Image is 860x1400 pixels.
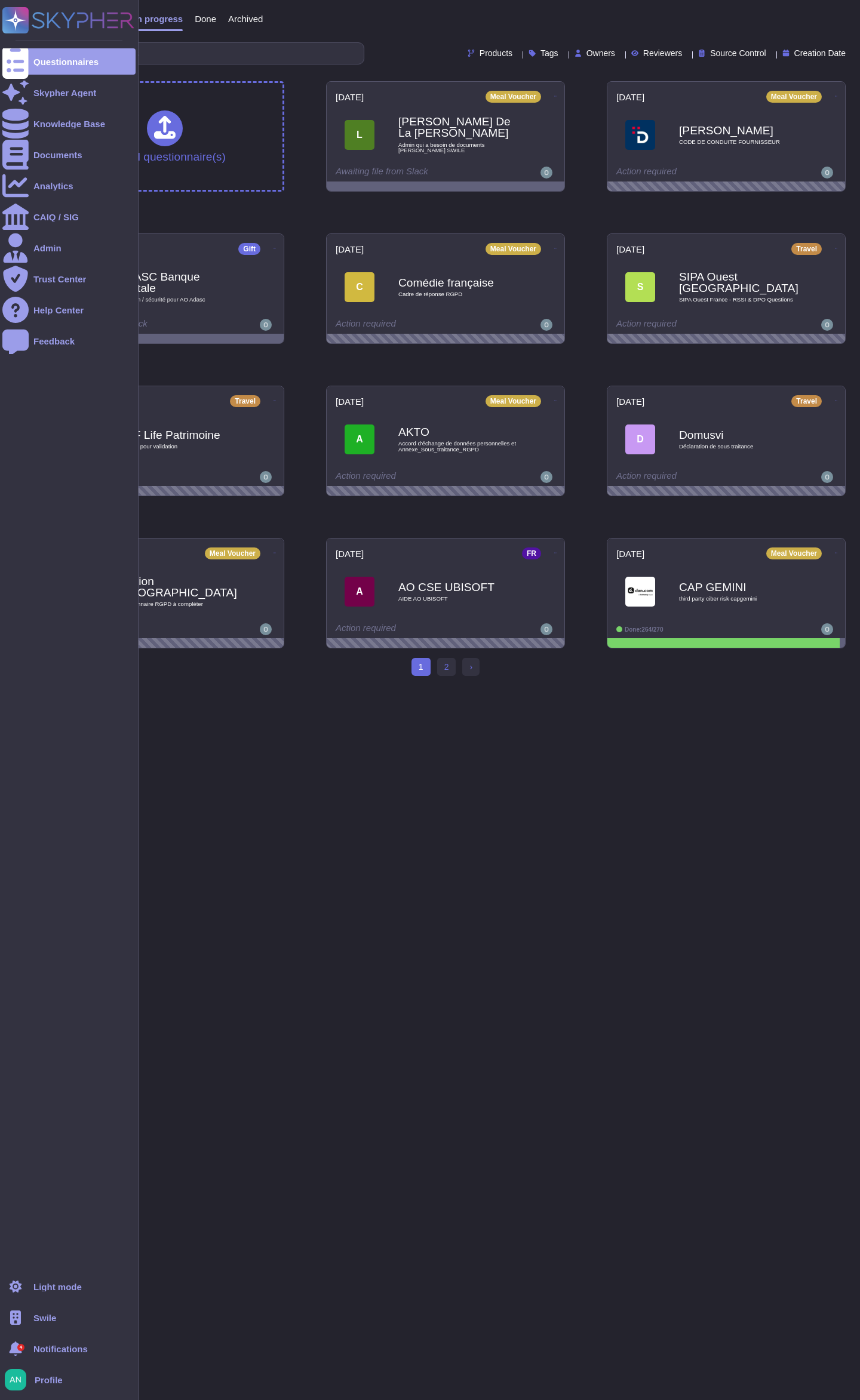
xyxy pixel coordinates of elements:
[2,79,136,106] a: Skypher Agent
[336,397,364,406] span: [DATE]
[398,142,518,153] span: Admin qui a besoin de documents [PERSON_NAME] SWILE
[625,626,664,633] span: Done: 264/270
[522,547,541,559] div: FR
[118,271,237,294] b: ADASC Banque Postale
[469,662,472,672] span: ›
[33,337,75,346] div: Feedback
[2,204,136,230] a: CAIQ / SIG
[2,297,136,323] a: Help Center
[336,471,482,483] div: Action required
[679,596,798,602] span: third party ciber risk capgemini
[616,167,763,179] div: Action required
[205,547,260,559] div: Meal Voucher
[33,213,79,221] div: CAIQ / SIG
[33,150,82,159] div: Documents
[5,1369,26,1390] img: user
[398,116,518,139] b: [PERSON_NAME] De La [PERSON_NAME]
[118,601,237,607] span: Questionnaire RGPD à compléter
[336,623,482,635] div: Action required
[195,14,216,23] span: Done
[2,266,136,292] a: Trust Center
[616,245,644,254] span: [DATE]
[118,444,237,450] span: Avenant pour validation
[260,319,272,331] img: user
[118,429,237,441] b: UAF Life Patrimoine
[134,14,183,23] span: In progress
[47,43,364,64] input: Search by keywords
[118,576,237,598] b: Région [GEOGRAPHIC_DATA]
[260,471,272,483] img: user
[2,141,136,168] a: Documents
[33,88,96,97] div: Skypher Agent
[437,658,456,676] a: 2
[2,48,136,75] a: Questionnaires
[679,139,798,145] span: CODE DE CONDUITE FOURNISSEUR
[586,49,615,57] span: Owners
[33,119,105,128] div: Knowledge Base
[398,277,518,288] b: Comédie française
[616,319,763,331] div: Action required
[336,319,482,331] div: Action required
[260,623,272,635] img: user
[33,57,99,66] div: Questionnaires
[33,1344,88,1353] span: Notifications
[486,243,541,255] div: Meal Voucher
[398,581,518,593] b: AO CSE UBISOFT
[398,291,518,297] span: Cadre de réponse RGPD
[2,110,136,137] a: Knowledge Base
[480,49,512,57] span: Products
[821,319,833,331] img: user
[35,1376,63,1384] span: Profile
[679,581,798,593] b: CAP GEMINI
[228,14,263,23] span: Archived
[540,167,552,179] img: user
[679,444,798,450] span: Déclaration de sous traitance
[2,173,136,199] a: Analytics
[486,91,541,103] div: Meal Voucher
[33,181,73,190] div: Analytics
[2,328,136,354] a: Feedback
[336,167,482,179] div: Awaiting file from Slack
[679,125,798,136] b: [PERSON_NAME]
[398,596,518,602] span: AIDE AO UBISOFT
[336,245,364,254] span: [DATE]
[625,424,655,454] div: D
[104,110,226,162] div: Upload questionnaire(s)
[821,623,833,635] img: user
[679,297,798,303] span: SIPA Ouest France - RSSI & DPO Questions
[616,549,644,558] span: [DATE]
[17,1344,24,1351] div: 4
[118,297,237,303] span: Question / sécurité pour AO Adasc
[821,471,833,483] img: user
[821,167,833,179] img: user
[336,93,364,101] span: [DATE]
[33,244,62,253] div: Admin
[616,471,763,483] div: Action required
[643,49,682,57] span: Reviewers
[679,429,798,441] b: Domusvi
[230,395,260,407] div: Travel
[238,243,260,255] div: Gift
[336,549,364,558] span: [DATE]
[540,623,552,635] img: user
[625,272,655,302] div: S
[345,272,374,302] div: C
[766,91,822,103] div: Meal Voucher
[33,306,84,315] div: Help Center
[791,395,822,407] div: Travel
[33,1313,56,1322] span: Swile
[345,577,374,607] div: A
[625,120,655,150] img: Logo
[33,275,86,284] div: Trust Center
[345,424,374,454] div: A
[486,395,541,407] div: Meal Voucher
[791,243,822,255] div: Travel
[345,120,374,150] div: L
[710,49,766,57] span: Source Control
[679,271,798,294] b: SIPA Ouest [GEOGRAPHIC_DATA]
[794,49,846,57] span: Creation Date
[616,397,644,406] span: [DATE]
[616,93,644,101] span: [DATE]
[2,1367,35,1393] button: user
[411,658,431,676] span: 1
